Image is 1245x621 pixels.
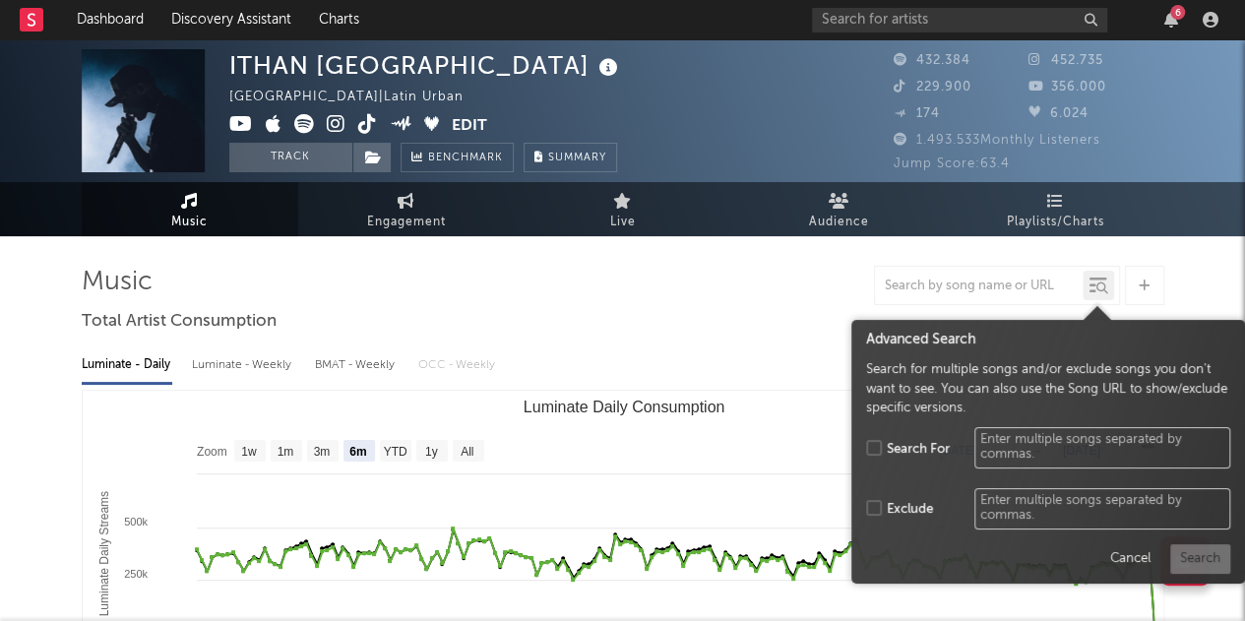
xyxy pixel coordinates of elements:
[1028,54,1103,67] span: 452.735
[887,500,933,520] div: Exclude
[1028,81,1106,93] span: 356.000
[731,182,948,236] a: Audience
[809,211,869,234] span: Audience
[124,568,148,580] text: 250k
[192,348,295,382] div: Luminate - Weekly
[866,330,1230,350] div: Advanced Search
[428,147,503,170] span: Benchmark
[523,399,724,415] text: Luminate Daily Consumption
[383,445,406,459] text: YTD
[96,491,110,616] text: Luminate Daily Streams
[315,348,399,382] div: BMAT - Weekly
[894,107,940,120] span: 174
[894,81,971,93] span: 229.900
[548,153,606,163] span: Summary
[424,445,437,459] text: 1y
[524,143,617,172] button: Summary
[1164,12,1178,28] button: 6
[229,49,623,82] div: ITHAN [GEOGRAPHIC_DATA]
[1170,5,1185,20] div: 6
[461,445,473,459] text: All
[401,143,514,172] a: Benchmark
[948,182,1164,236] a: Playlists/Charts
[894,157,1010,170] span: Jump Score: 63.4
[894,134,1100,147] span: 1.493.533 Monthly Listeners
[367,211,446,234] span: Engagement
[82,348,172,382] div: Luminate - Daily
[610,211,636,234] span: Live
[875,279,1083,294] input: Search by song name or URL
[1007,211,1104,234] span: Playlists/Charts
[171,211,208,234] span: Music
[241,445,257,459] text: 1w
[452,114,487,139] button: Edit
[197,445,227,459] text: Zoom
[82,182,298,236] a: Music
[515,182,731,236] a: Live
[277,445,293,459] text: 1m
[82,310,277,334] span: Total Artist Consumption
[298,182,515,236] a: Engagement
[313,445,330,459] text: 3m
[229,86,486,109] div: [GEOGRAPHIC_DATA] | Latin Urban
[124,516,148,528] text: 500k
[866,360,1230,418] div: Search for multiple songs and/or exclude songs you don't want to see. You can also use the Song U...
[349,445,366,459] text: 6m
[887,440,950,460] div: Search For
[1170,544,1230,574] button: Search
[894,54,970,67] span: 432.384
[229,143,352,172] button: Track
[1099,544,1160,574] button: Cancel
[1028,107,1089,120] span: 6.024
[812,8,1107,32] input: Search for artists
